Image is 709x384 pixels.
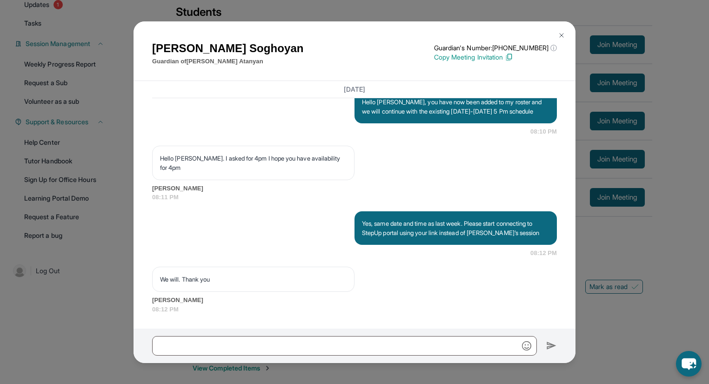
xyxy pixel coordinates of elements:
span: 08:12 PM [152,305,557,314]
button: chat-button [676,351,702,377]
p: Yes, same date and time as last week. Please start connecting to StepUp portal using your link in... [362,219,549,237]
span: 08:12 PM [530,249,557,258]
p: Hello [PERSON_NAME]. I asked for 4pm I hope you have availability for 4pm [160,154,347,172]
span: ⓘ [550,43,557,53]
span: [PERSON_NAME] [152,296,557,305]
span: [PERSON_NAME] [152,184,557,193]
h1: [PERSON_NAME] Soghoyan [152,40,304,57]
img: Copy Icon [505,53,513,61]
span: 08:11 PM [152,193,557,202]
p: Hello [PERSON_NAME], you have now been added to my roster and we will continue with the existing ... [362,97,549,116]
h3: [DATE] [152,85,557,94]
img: Emoji [522,341,531,350]
span: 08:10 PM [530,127,557,136]
img: Send icon [546,340,557,351]
p: Guardian of [PERSON_NAME] Atanyan [152,57,304,66]
p: Copy Meeting Invitation [434,53,557,62]
img: Close Icon [558,32,565,39]
p: Guardian's Number: [PHONE_NUMBER] [434,43,557,53]
p: We will. Thank you [160,275,347,284]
